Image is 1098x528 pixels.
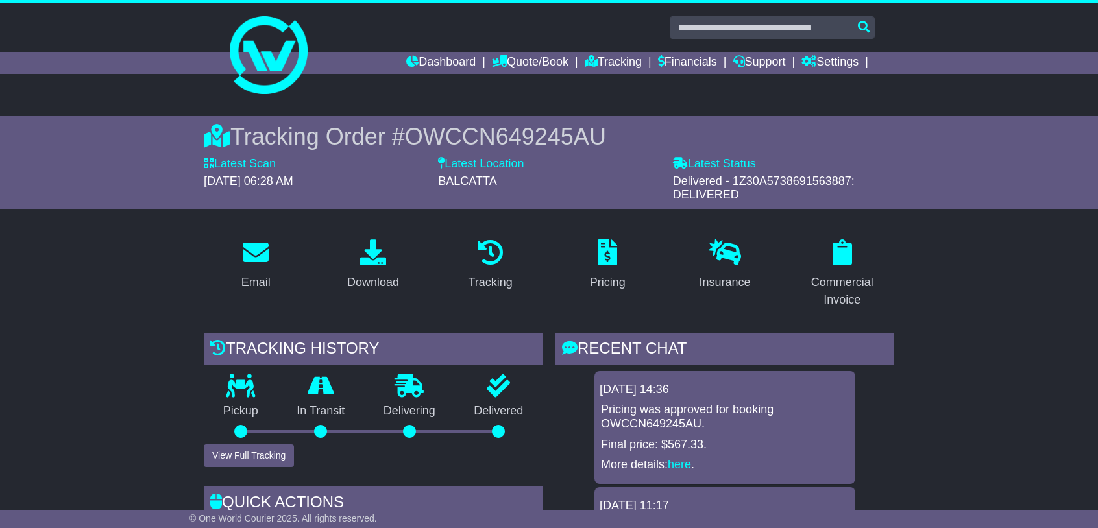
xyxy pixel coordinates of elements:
[658,52,717,74] a: Financials
[590,274,626,291] div: Pricing
[241,274,271,291] div: Email
[278,404,365,418] p: In Transit
[438,157,524,171] label: Latest Location
[189,513,377,523] span: © One World Courier 2025. All rights reserved.
[204,123,894,150] div: Tracking Order #
[699,274,750,291] div: Insurance
[673,174,855,202] span: Delivered - 1Z30A5738691563887: DELIVERED
[492,52,568,74] a: Quote/Book
[204,174,293,187] span: [DATE] 06:28 AM
[673,157,756,171] label: Latest Status
[469,274,513,291] div: Tracking
[801,52,859,74] a: Settings
[600,383,850,397] div: [DATE] 14:36
[347,274,399,291] div: Download
[339,235,408,296] a: Download
[555,333,894,368] div: RECENT CHAT
[460,235,521,296] a: Tracking
[204,333,543,368] div: Tracking history
[364,404,455,418] p: Delivering
[455,404,543,418] p: Delivered
[438,174,496,187] span: BALCATTA
[233,235,279,296] a: Email
[585,52,642,74] a: Tracking
[601,438,849,452] p: Final price: $567.33.
[790,235,894,313] a: Commercial Invoice
[204,404,278,418] p: Pickup
[600,499,850,513] div: [DATE] 11:17
[668,458,691,471] a: here
[733,52,786,74] a: Support
[798,274,886,309] div: Commercial Invoice
[601,403,849,431] p: Pricing was approved for booking OWCCN649245AU.
[601,458,849,472] p: More details: .
[204,444,294,467] button: View Full Tracking
[690,235,759,296] a: Insurance
[405,123,606,150] span: OWCCN649245AU
[204,157,276,171] label: Latest Scan
[406,52,476,74] a: Dashboard
[581,235,634,296] a: Pricing
[204,486,543,522] div: Quick Actions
